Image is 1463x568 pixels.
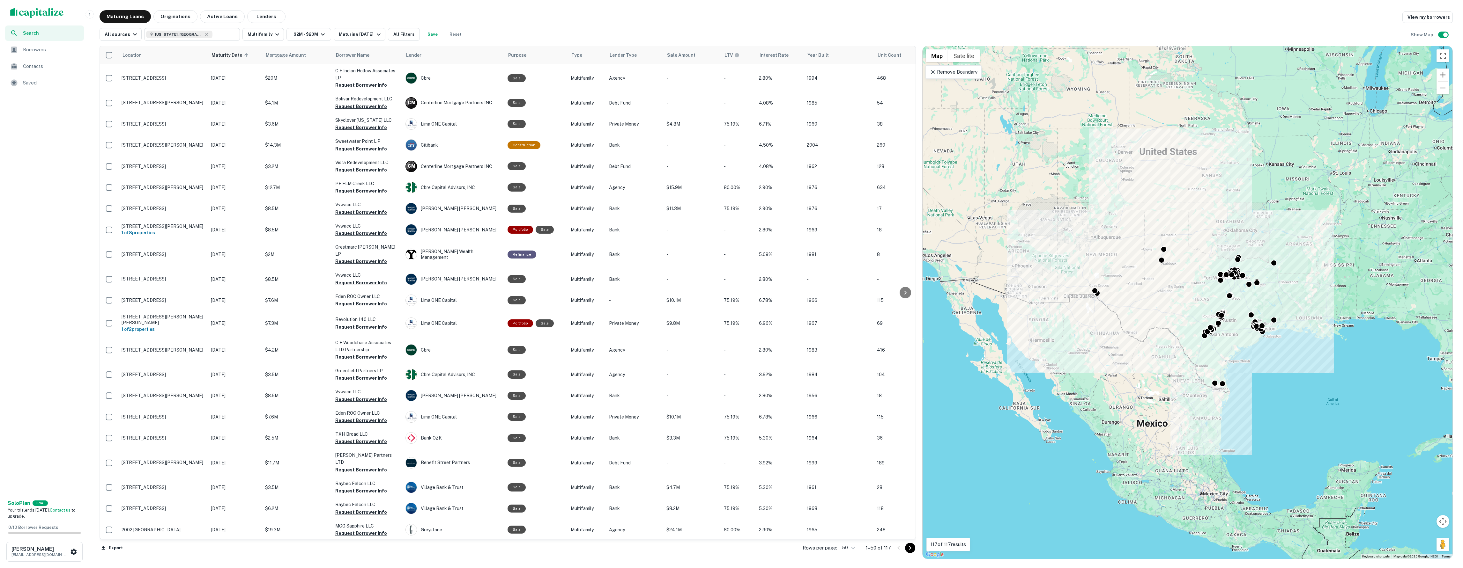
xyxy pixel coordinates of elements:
p: - [666,142,717,149]
p: [STREET_ADDRESS] [122,206,204,211]
th: Lender Type [606,46,663,64]
span: 75.19% [724,298,739,303]
span: Contacts [23,62,80,70]
img: capitalize-logo.png [10,8,64,18]
p: [DATE] [211,99,259,106]
p: 17 [877,205,941,212]
p: Revolution 140 LLC [335,316,399,323]
p: 1960 [807,120,871,127]
p: [STREET_ADDRESS][PERSON_NAME] [122,142,204,148]
button: Request Borrower Info [335,323,387,331]
button: Show street map [926,49,948,62]
p: Multifamily [571,392,603,399]
p: $4.2M [265,346,329,353]
span: - [724,76,726,81]
button: Multifamily [242,28,284,41]
div: Lima ONE Capital [405,317,501,329]
p: $3.2M [265,163,329,170]
div: [PERSON_NAME] [PERSON_NAME] [405,224,501,236]
p: 1956 [807,392,871,399]
button: Maturing [DATE] [334,28,385,41]
div: Sale [508,162,526,170]
p: - [666,276,717,283]
p: 6.96% [759,320,800,327]
p: 260 [877,142,941,149]
p: 104 [877,371,941,378]
p: [STREET_ADDRESS] [122,121,204,127]
div: [PERSON_NAME] Wealth Management [405,249,501,260]
img: picture [406,119,417,129]
button: Zoom in [1437,69,1449,81]
button: Zoom out [1437,82,1449,94]
img: picture [406,182,417,193]
div: Sale [508,296,526,304]
p: 1983 [807,346,871,353]
div: [PERSON_NAME] [PERSON_NAME] [405,203,501,214]
p: C F Indian Hollow Associates LP [335,67,399,81]
p: 128 [877,163,941,170]
button: All Filters [388,28,420,41]
img: picture [406,369,417,380]
p: [STREET_ADDRESS] [122,297,204,303]
span: Year Built [807,51,837,59]
p: Eden ROC Owner LLC [335,410,399,417]
p: Skyclover [US_STATE] LLC [335,117,399,124]
button: Reset [445,28,466,41]
th: Borrower Name [332,46,402,64]
p: Bank [609,276,660,283]
span: - [724,347,726,353]
p: - [877,276,941,283]
p: $12.7M [265,184,329,191]
div: This loan purpose was for refinancing [508,251,536,259]
span: 75.19% [724,206,739,211]
p: Bolivar Redevelopment LLC [335,95,399,102]
p: $7.3M [265,320,329,327]
span: - [724,227,726,232]
p: Agency [609,75,660,82]
p: [STREET_ADDRESS] [122,276,204,282]
p: 2.90% [759,184,800,191]
img: picture [406,274,417,285]
span: Purpose [508,51,526,59]
div: This is a portfolio loan with 2 properties [508,319,533,327]
button: Active Loans [200,10,245,23]
button: Request Borrower Info [335,258,387,265]
div: Maturing [DATE] [339,31,382,38]
p: 5.09% [759,251,800,258]
button: Maturing Loans [100,10,151,23]
p: Vvwaco LLC [335,388,399,395]
div: Sale [508,346,526,354]
p: Private Money [609,120,660,127]
p: Multifamily [571,205,603,212]
p: [STREET_ADDRESS][PERSON_NAME] [122,223,204,229]
p: [DATE] [211,297,259,304]
h6: LTV [724,52,733,59]
p: - [666,99,717,106]
p: 1976 [807,184,871,191]
button: Request Borrower Info [335,187,387,195]
p: Vvwaco LLC [335,222,399,229]
th: Location [118,46,208,64]
p: 2.90% [759,205,800,212]
p: - [666,75,717,82]
span: - [724,393,726,398]
p: $4.8M [666,120,717,127]
p: 2.80% [759,75,800,82]
button: $2M - $20M [286,28,331,41]
p: [STREET_ADDRESS] [122,164,204,169]
span: - [724,142,726,148]
th: Mortgage Amount [262,46,332,64]
img: picture [406,411,417,422]
span: Lender Type [610,51,637,59]
p: 2004 [807,142,871,149]
p: 69 [877,320,941,327]
p: [DATE] [211,184,259,191]
p: [DATE] [211,346,259,353]
p: 8 [877,251,941,258]
div: Sale [508,205,526,213]
p: $8.5M [265,276,329,283]
button: Request Borrower Info [335,208,387,216]
p: [DATE] [211,226,259,233]
p: $4.1M [265,99,329,106]
p: $10.1M [666,413,717,420]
